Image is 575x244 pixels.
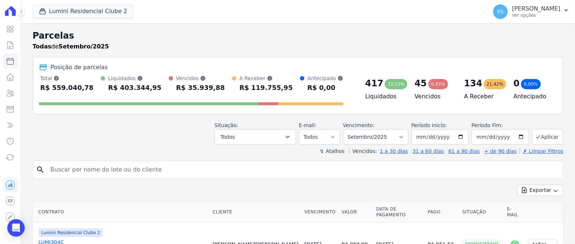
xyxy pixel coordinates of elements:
[33,4,133,18] button: Lumini Residencial Clube 2
[33,29,563,42] h2: Parcelas
[307,82,343,94] div: R$ 0,00
[40,75,94,82] div: Total
[239,75,293,82] div: A Receber
[176,82,225,94] div: R$ 35.939,88
[415,78,427,89] div: 45
[33,42,109,51] p: de
[415,92,452,101] h4: Vencidos
[459,202,504,223] th: Situação
[108,75,161,82] div: Liquidados
[210,202,302,223] th: Cliente
[39,228,103,237] span: Lumini Residencial Clube 2
[385,79,407,89] div: 72,15%
[320,148,344,154] label: ↯ Atalhos
[221,133,235,141] span: Todos
[215,129,296,145] button: Todos
[307,75,343,82] div: Antecipado
[497,9,504,14] span: RS
[512,5,560,12] p: [PERSON_NAME]
[504,202,526,223] th: E-mail
[40,82,94,94] div: R$ 559.040,78
[46,162,560,177] input: Buscar por nome do lote ou do cliente
[521,79,541,89] div: 0,00%
[532,129,563,145] button: Aplicar
[520,148,563,154] a: ✗ Limpar Filtros
[365,92,403,101] h4: Liquidados
[36,165,45,174] i: search
[299,122,317,128] label: E-mail:
[339,202,373,223] th: Valor
[464,78,482,89] div: 134
[425,202,459,223] th: Pago
[33,202,210,223] th: Contrato
[7,219,25,237] div: Open Intercom Messenger
[428,79,448,89] div: 6,43%
[108,82,161,94] div: R$ 403.344,95
[412,148,444,154] a: 31 a 60 dias
[484,148,517,154] a: + de 90 dias
[374,202,425,223] th: Data de Pagamento
[215,122,238,128] label: Situação:
[484,79,506,89] div: 21,42%
[302,202,339,223] th: Vencimento
[448,148,480,154] a: 61 a 90 dias
[487,1,575,22] button: RS [PERSON_NAME] Ver opções
[239,82,293,94] div: R$ 119.755,95
[464,92,502,101] h4: A Receber
[343,122,375,128] label: Vencimento:
[59,43,109,50] strong: Setembro/2025
[33,43,52,50] strong: Todas
[51,63,108,72] div: Posição de parcelas
[349,148,377,154] label: Vencidos:
[176,75,225,82] div: Vencidos
[514,78,520,89] div: 0
[411,122,447,128] label: Período Inicío:
[472,122,529,129] label: Período Fim:
[514,92,551,101] h4: Antecipado
[380,148,408,154] a: 1 a 30 dias
[512,12,560,18] p: Ver opções
[365,78,383,89] div: 417
[518,185,563,196] button: Exportar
